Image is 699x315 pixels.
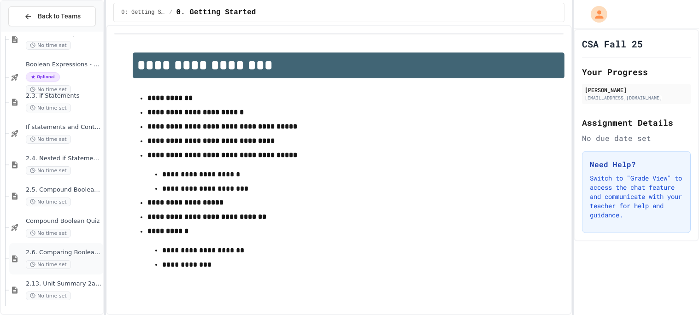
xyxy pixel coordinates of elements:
[26,229,71,238] span: No time set
[26,280,101,288] span: 2.13. Unit Summary 2a Selection (2.1-2.6)
[26,135,71,144] span: No time set
[26,155,101,163] span: 2.4. Nested if Statements
[26,104,71,112] span: No time set
[176,7,256,18] span: 0. Getting Started
[26,292,71,300] span: No time set
[585,94,688,101] div: [EMAIL_ADDRESS][DOMAIN_NAME]
[26,166,71,175] span: No time set
[26,217,101,225] span: Compound Boolean Quiz
[169,9,172,16] span: /
[26,260,71,269] span: No time set
[585,86,688,94] div: [PERSON_NAME]
[26,85,71,94] span: No time set
[26,72,60,82] span: Optional
[581,4,610,25] div: My Account
[38,12,81,21] span: Back to Teams
[121,9,165,16] span: 0: Getting Started
[582,37,643,50] h1: CSA Fall 25
[582,133,691,144] div: No due date set
[26,41,71,50] span: No time set
[582,116,691,129] h2: Assignment Details
[26,61,101,69] span: Boolean Expressions - Quiz
[8,6,96,26] button: Back to Teams
[26,249,101,257] span: 2.6. Comparing Boolean Expressions ([PERSON_NAME] Laws)
[590,174,683,220] p: Switch to "Grade View" to access the chat feature and communicate with your teacher for help and ...
[582,65,691,78] h2: Your Progress
[26,198,71,206] span: No time set
[26,186,101,194] span: 2.5. Compound Boolean Expressions
[26,92,101,100] span: 2.3. if Statements
[26,123,101,131] span: If statements and Control Flow - Quiz
[590,159,683,170] h3: Need Help?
